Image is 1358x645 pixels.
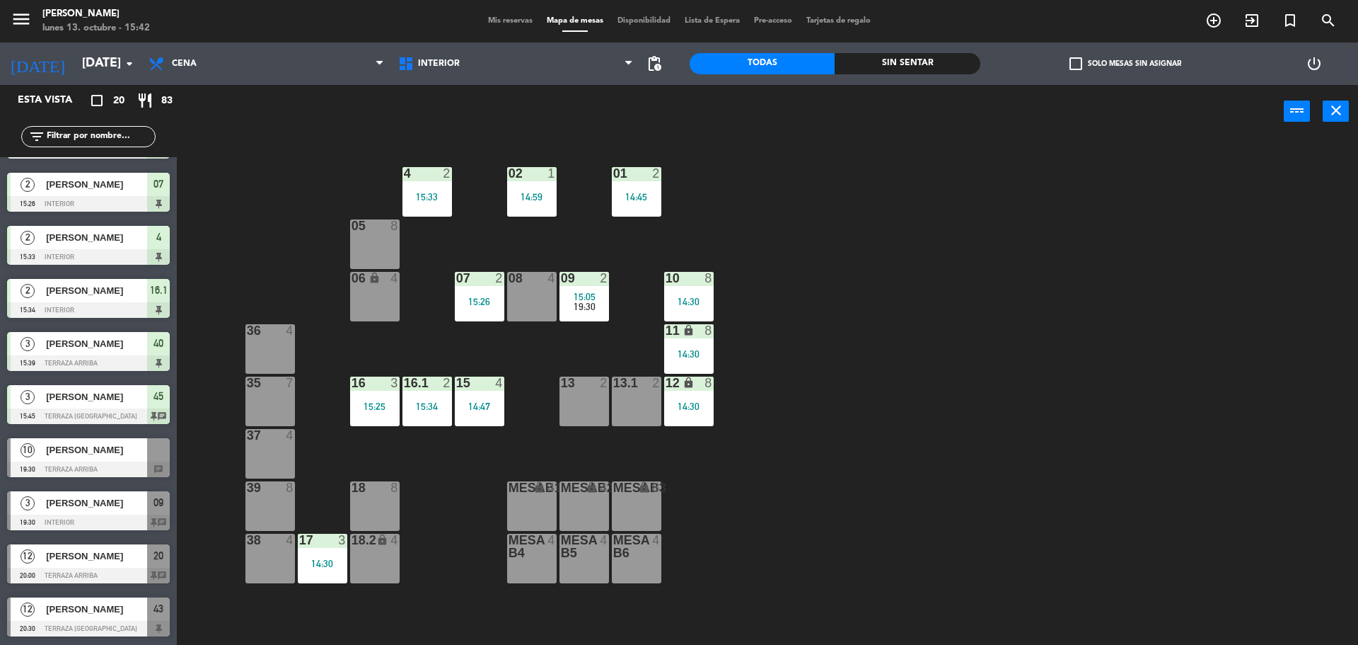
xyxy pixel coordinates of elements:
[46,549,147,564] span: [PERSON_NAME]
[1069,57,1082,70] span: check_box_outline_blank
[11,8,32,35] button: menu
[1323,101,1349,122] button: close
[443,167,451,180] div: 2
[600,481,608,494] div: 4
[21,549,35,564] span: 12
[247,481,248,494] div: 39
[390,219,399,232] div: 8
[704,272,713,285] div: 8
[652,481,661,494] div: 8
[153,600,163,617] span: 43
[547,272,556,285] div: 4
[1282,12,1299,29] i: turned_in_not
[21,390,35,404] span: 3
[666,377,666,389] div: 12
[481,17,540,25] span: Mis reservas
[247,324,248,337] div: 36
[586,481,598,493] i: lock
[690,53,835,74] div: Todas
[683,377,695,389] i: lock
[350,401,400,411] div: 15:25
[404,377,405,389] div: 16.1
[495,272,504,285] div: 2
[21,603,35,617] span: 12
[1205,12,1222,29] i: add_circle_outline
[540,17,610,25] span: Mapa de mesas
[46,389,147,404] span: [PERSON_NAME]
[42,7,150,21] div: [PERSON_NAME]
[612,192,661,202] div: 14:45
[547,534,556,547] div: 4
[1328,102,1345,119] i: close
[247,429,248,442] div: 37
[613,481,614,494] div: MESAB3
[46,602,147,617] span: [PERSON_NAME]
[153,388,163,405] span: 45
[574,291,596,302] span: 15:05
[1195,8,1233,33] span: RESERVAR MESA
[390,377,399,389] div: 3
[21,443,35,457] span: 10
[338,534,347,547] div: 3
[664,297,714,307] div: 14:30
[247,377,248,389] div: 35
[456,272,457,285] div: 07
[664,401,714,411] div: 14:30
[137,92,153,109] i: restaurant
[153,335,163,352] span: 40
[1289,102,1306,119] i: power_input
[42,21,150,35] div: lunes 13. octubre - 15:42
[88,92,105,109] i: crop_square
[547,481,556,494] div: 4
[156,229,161,246] span: 4
[404,167,405,180] div: 4
[153,547,163,564] span: 20
[28,128,45,145] i: filter_list
[666,324,666,337] div: 11
[1233,8,1271,33] span: WALK IN
[1309,8,1347,33] span: BUSCAR
[21,337,35,351] span: 3
[286,324,294,337] div: 4
[561,534,562,559] div: MESA B5
[678,17,747,25] span: Lista de Espera
[443,377,451,389] div: 2
[683,324,695,336] i: lock
[704,377,713,389] div: 8
[45,129,155,144] input: Filtrar por nombre...
[46,230,147,245] span: [PERSON_NAME]
[455,297,504,307] div: 15:26
[652,377,661,389] div: 2
[664,349,714,359] div: 14:30
[507,192,557,202] div: 14:59
[390,272,399,285] div: 4
[561,377,562,389] div: 13
[495,377,504,389] div: 4
[286,481,294,494] div: 8
[666,272,666,285] div: 10
[547,167,556,180] div: 1
[652,534,661,547] div: 4
[747,17,799,25] span: Pre-acceso
[600,272,608,285] div: 2
[46,496,147,510] span: [PERSON_NAME]
[561,481,562,494] div: MESAB2
[21,178,35,192] span: 2
[172,59,197,69] span: Cena
[46,443,147,457] span: [PERSON_NAME]
[1306,55,1323,72] i: power_settings_new
[799,17,878,25] span: Tarjetas de regalo
[153,494,163,511] span: 09
[1320,12,1337,29] i: search
[46,177,147,192] span: [PERSON_NAME]
[153,176,163,193] span: 07
[46,336,147,351] span: [PERSON_NAME]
